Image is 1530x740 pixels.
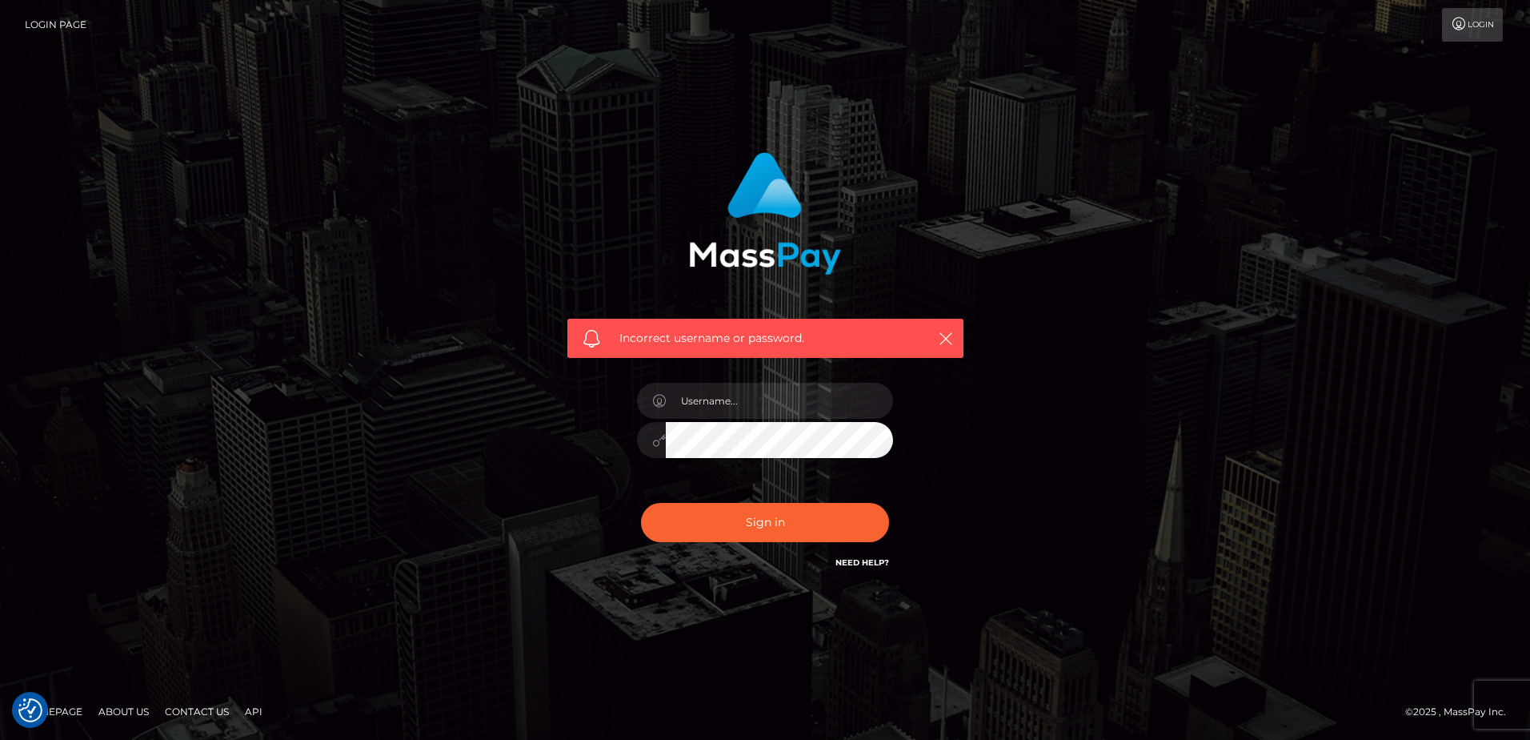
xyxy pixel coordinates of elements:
[641,503,889,542] button: Sign in
[689,152,841,275] img: MassPay Login
[619,330,911,347] span: Incorrect username or password.
[18,698,42,722] button: Consent Preferences
[1405,703,1518,721] div: © 2025 , MassPay Inc.
[18,698,42,722] img: Revisit consent button
[666,383,893,419] input: Username...
[835,557,889,568] a: Need Help?
[25,8,86,42] a: Login Page
[158,699,235,724] a: Contact Us
[1442,8,1503,42] a: Login
[92,699,155,724] a: About Us
[238,699,269,724] a: API
[18,699,89,724] a: Homepage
